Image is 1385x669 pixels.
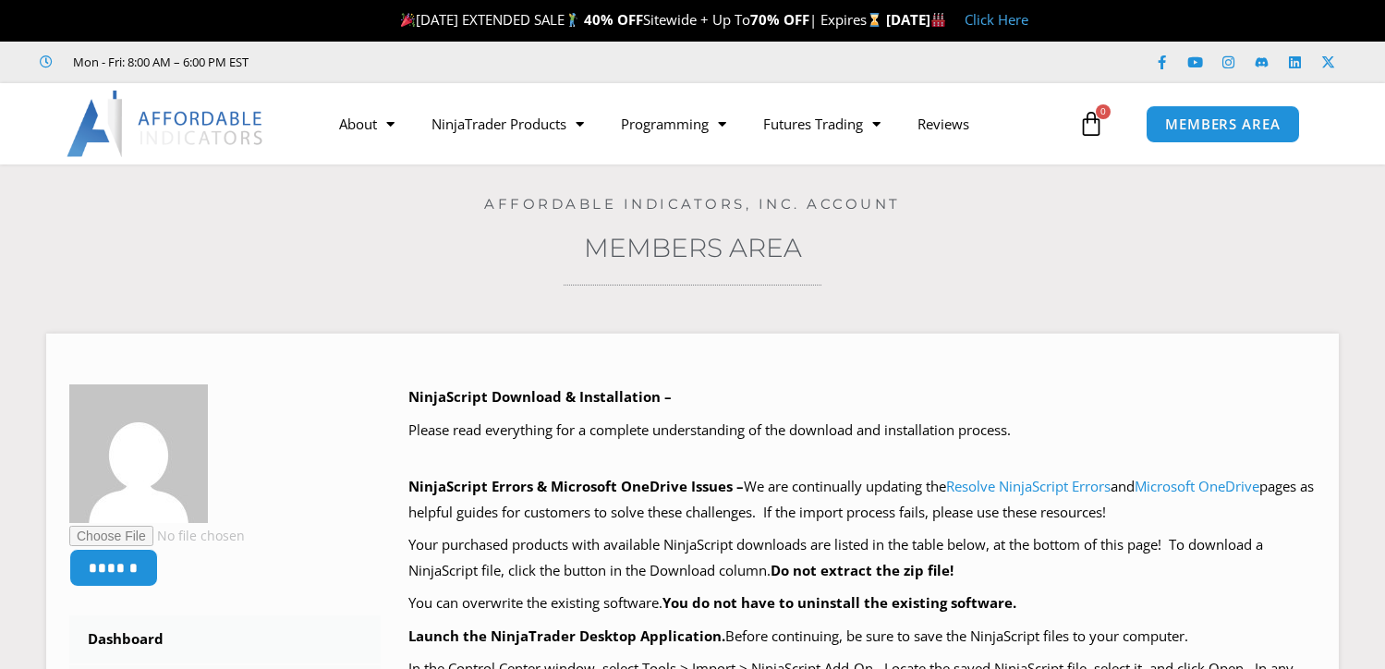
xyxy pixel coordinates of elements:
span: [DATE] EXTENDED SALE Sitewide + Up To | Expires [396,10,886,29]
a: Futures Trading [745,103,899,145]
a: Dashboard [69,615,381,663]
img: 🏭 [931,13,945,27]
strong: [DATE] [886,10,946,29]
a: Programming [602,103,745,145]
a: NinjaTrader Products [413,103,602,145]
a: MEMBERS AREA [1146,105,1300,143]
strong: 40% OFF [584,10,643,29]
a: Resolve NinjaScript Errors [946,477,1111,495]
a: Reviews [899,103,988,145]
img: 🏌️‍♂️ [565,13,579,27]
img: 🎉 [401,13,415,27]
b: Launch the NinjaTrader Desktop Application. [408,626,725,645]
a: About [321,103,413,145]
a: 0 [1051,97,1132,151]
span: MEMBERS AREA [1165,117,1281,131]
b: You do not have to uninstall the existing software. [662,593,1016,612]
nav: Menu [321,103,1074,145]
b: Do not extract the zip file! [771,561,954,579]
p: We are continually updating the and pages as helpful guides for customers to solve these challeng... [408,474,1316,526]
span: 0 [1096,104,1111,119]
b: NinjaScript Download & Installation – [408,387,672,406]
p: You can overwrite the existing software. [408,590,1316,616]
a: Affordable Indicators, Inc. Account [484,195,901,213]
a: Members Area [584,232,802,263]
a: Microsoft OneDrive [1135,477,1259,495]
span: Mon - Fri: 8:00 AM – 6:00 PM EST [68,51,249,73]
img: 6331fd9480f9e4ced8bd1ac7d43422ffafe5d1202ed4299d30cec90705c2afc0 [69,384,208,523]
img: ⌛ [868,13,881,27]
iframe: Customer reviews powered by Trustpilot [274,53,552,71]
p: Please read everything for a complete understanding of the download and installation process. [408,418,1316,444]
strong: 70% OFF [750,10,809,29]
a: Click Here [965,10,1028,29]
img: LogoAI | Affordable Indicators – NinjaTrader [67,91,265,157]
p: Before continuing, be sure to save the NinjaScript files to your computer. [408,624,1316,650]
b: NinjaScript Errors & Microsoft OneDrive Issues – [408,477,744,495]
p: Your purchased products with available NinjaScript downloads are listed in the table below, at th... [408,532,1316,584]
